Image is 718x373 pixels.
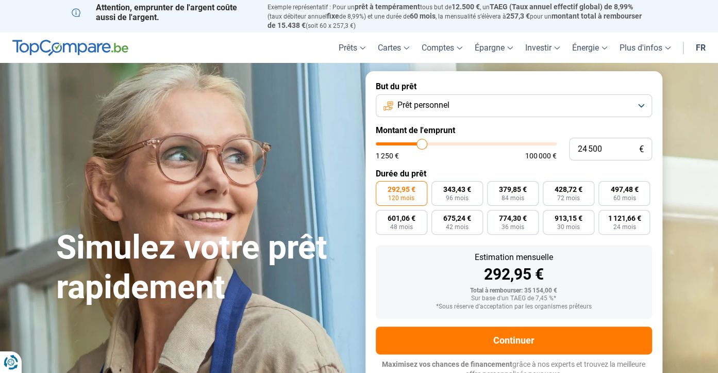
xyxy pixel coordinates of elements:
[610,186,638,193] span: 497,48 €
[376,125,652,135] label: Montant de l'emprunt
[390,224,413,230] span: 48 mois
[608,215,641,222] span: 1 121,66 €
[443,215,471,222] span: 675,24 €
[397,100,449,111] span: Prêt personnel
[613,224,636,230] span: 24 mois
[557,195,580,201] span: 72 mois
[376,169,652,179] label: Durée du prêt
[56,228,353,307] h1: Simulez votre prêt rapidement
[502,195,524,201] span: 84 mois
[376,82,652,91] label: But du prêt
[613,195,636,201] span: 60 mois
[376,94,652,117] button: Prêt personnel
[490,3,633,11] span: TAEG (Taux annuel effectif global) de 8,99%
[388,195,414,201] span: 120 mois
[268,3,647,30] p: Exemple représentatif : Pour un tous but de , un (taux débiteur annuel de 8,99%) et une durée de ...
[384,303,644,311] div: *Sous réserve d'acceptation par les organismes prêteurs
[376,152,399,159] span: 1 250 €
[613,33,677,63] a: Plus d'infos
[639,145,644,154] span: €
[446,224,469,230] span: 42 mois
[557,224,580,230] span: 30 mois
[12,40,128,56] img: TopCompare
[446,195,469,201] span: 96 mois
[382,360,512,368] span: Maximisez vos chances de financement
[332,33,372,63] a: Prêts
[410,12,436,20] span: 60 mois
[502,224,524,230] span: 36 mois
[415,33,469,63] a: Comptes
[388,215,415,222] span: 601,06 €
[388,186,415,193] span: 292,95 €
[384,253,644,262] div: Estimation mensuelle
[555,186,582,193] span: 428,72 €
[327,12,339,20] span: fixe
[384,295,644,302] div: Sur base d'un TAEG de 7,45 %*
[384,267,644,282] div: 292,95 €
[372,33,415,63] a: Cartes
[519,33,566,63] a: Investir
[469,33,519,63] a: Épargne
[555,215,582,222] span: 913,15 €
[506,12,530,20] span: 257,3 €
[268,12,642,29] span: montant total à rembourser de 15.438 €
[525,152,557,159] span: 100 000 €
[690,33,712,63] a: fr
[376,327,652,354] button: Continuer
[72,3,255,22] p: Attention, emprunter de l'argent coûte aussi de l'argent.
[499,215,527,222] span: 774,30 €
[384,287,644,295] div: Total à rembourser: 35 154,00 €
[355,3,420,11] span: prêt à tempérament
[566,33,613,63] a: Énergie
[443,186,471,193] span: 343,43 €
[452,3,480,11] span: 12.500 €
[499,186,527,193] span: 379,85 €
